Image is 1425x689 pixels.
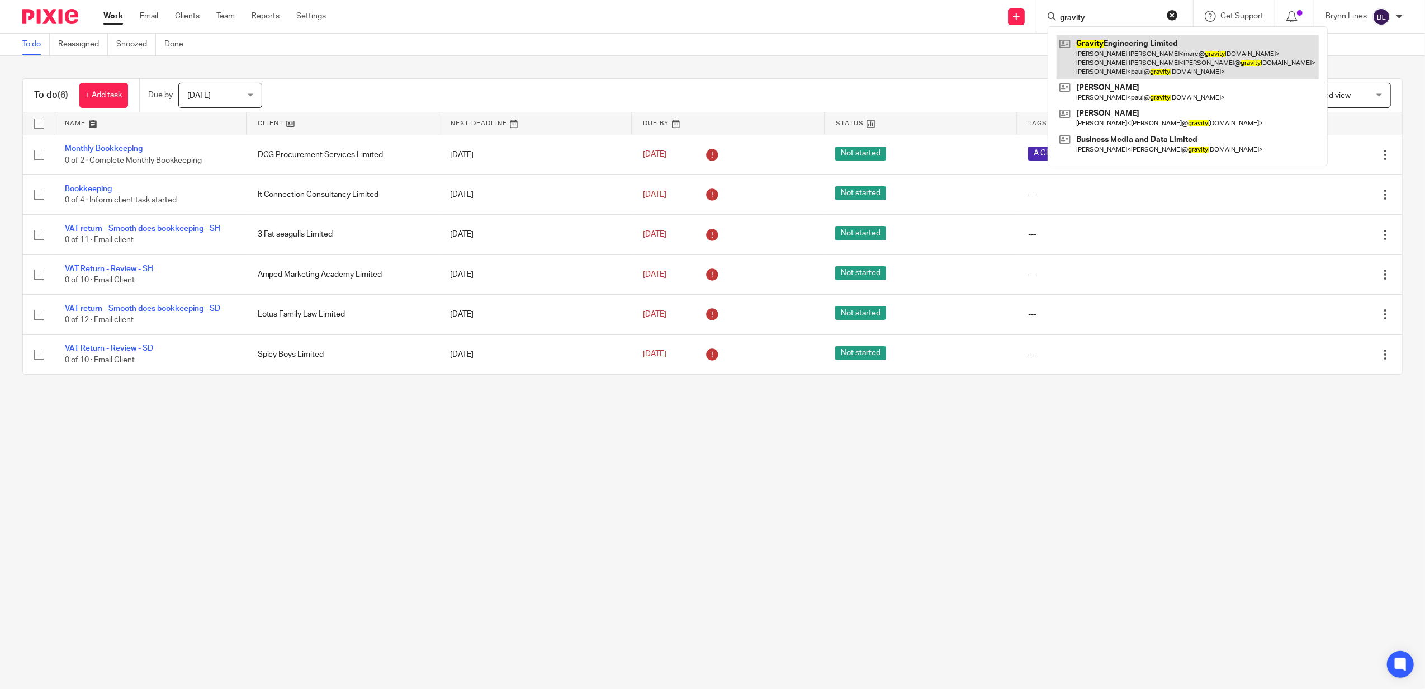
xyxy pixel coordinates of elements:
span: Not started [835,147,886,161]
a: Bookkeeping [65,185,112,193]
a: To do [22,34,50,55]
span: 0 of 4 · Inform client task started [65,196,177,204]
td: [DATE] [439,215,632,254]
a: VAT return - Smooth does bookkeeping - SD [65,305,220,313]
span: Not started [835,346,886,360]
div: --- [1028,349,1199,360]
a: Clients [175,11,200,22]
div: --- [1028,229,1199,240]
span: A Client [1028,147,1067,161]
a: VAT return - Smooth does bookkeeping - SH [65,225,220,233]
input: Search [1059,13,1159,23]
td: 3 Fat seagulls Limited [247,215,439,254]
a: Monthly Bookkeeping [65,145,143,153]
span: (6) [58,91,68,100]
span: 0 of 12 · Email client [65,317,134,324]
span: [DATE] [643,151,666,159]
a: Work [103,11,123,22]
td: It Connection Consultancy Limited [247,174,439,214]
div: --- [1028,309,1199,320]
span: Not started [835,186,886,200]
span: 0 of 11 · Email client [65,237,134,244]
td: [DATE] [439,295,632,334]
span: Tags [1028,120,1047,126]
span: [DATE] [643,271,666,279]
span: Not started [835,306,886,320]
span: [DATE] [643,191,666,199]
a: Settings [296,11,326,22]
span: 0 of 10 · Email Client [65,276,135,284]
p: Due by [148,89,173,101]
td: Lotus Family Law Limited [247,295,439,334]
img: Pixie [22,9,78,24]
span: [DATE] [643,351,666,358]
p: Brynn Lines [1325,11,1367,22]
div: --- [1028,189,1199,200]
td: [DATE] [439,174,632,214]
a: Reports [252,11,280,22]
span: [DATE] [643,310,666,318]
td: Amped Marketing Academy Limited [247,254,439,294]
a: + Add task [79,83,128,108]
button: Clear [1167,10,1178,21]
a: Reassigned [58,34,108,55]
a: Email [140,11,158,22]
td: Spicy Boys Limited [247,334,439,374]
span: Get Support [1220,12,1263,20]
span: Not started [835,226,886,240]
span: [DATE] [187,92,211,100]
a: Done [164,34,192,55]
td: [DATE] [439,135,632,174]
a: VAT Return - Review - SH [65,265,153,273]
td: DCG Procurement Services Limited [247,135,439,174]
span: [DATE] [643,230,666,238]
td: [DATE] [439,254,632,294]
a: Team [216,11,235,22]
img: svg%3E [1372,8,1390,26]
span: 0 of 2 · Complete Monthly Bookkeeping [65,157,202,164]
h1: To do [34,89,68,101]
span: Not started [835,266,886,280]
div: --- [1028,269,1199,280]
td: [DATE] [439,334,632,374]
span: 0 of 10 · Email Client [65,356,135,364]
a: VAT Return - Review - SD [65,344,153,352]
a: Snoozed [116,34,156,55]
